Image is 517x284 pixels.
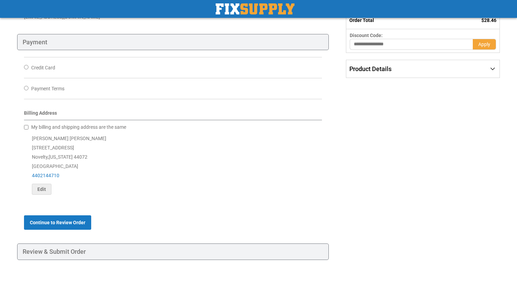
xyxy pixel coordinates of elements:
a: store logo [216,3,294,14]
span: Discount Code: [350,33,383,38]
span: Continue to Review Order [30,220,85,225]
span: Edit [37,186,46,192]
span: My billing and shipping address are the same [31,124,126,130]
strong: Order Total [349,18,374,23]
span: Credit Card [31,65,55,70]
div: Billing Address [24,110,322,120]
span: $28.46 [481,18,496,23]
span: [US_STATE] [49,154,73,160]
span: [EMAIL_ADDRESS][DOMAIN_NAME] [24,14,100,20]
button: Continue to Review Order [24,215,91,230]
span: Apply [478,42,490,47]
a: 4402144710 [32,173,59,178]
button: Apply [473,39,496,50]
img: Fix Industrial Supply [216,3,294,14]
span: Product Details [349,65,392,72]
div: Review & Submit Order [17,243,329,260]
div: [PERSON_NAME] [PERSON_NAME] [STREET_ADDRESS] Novelty , 44072 [GEOGRAPHIC_DATA] [24,134,322,195]
button: Edit [32,184,51,195]
span: Payment Terms [31,86,64,91]
div: Payment [17,34,329,50]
